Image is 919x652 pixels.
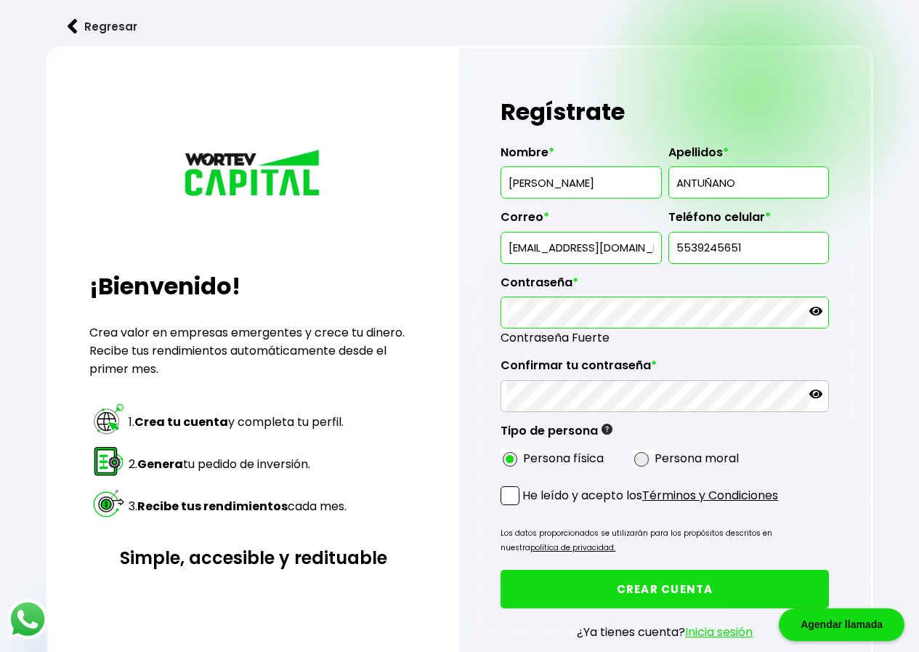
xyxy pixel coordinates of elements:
[128,401,347,442] td: 1. y completa tu perfil.
[134,414,228,430] strong: Crea tu cuenta
[501,90,829,134] h1: Regístrate
[501,424,612,446] label: Tipo de persona
[685,624,753,640] a: Inicia sesión
[89,545,418,571] h3: Simple, accesible y redituable
[128,443,347,484] td: 2. tu pedido de inversión.
[668,210,829,232] label: Teléfono celular
[501,358,829,380] label: Confirmar tu contraseña
[181,148,326,201] img: logo_wortev_capital
[602,424,612,435] img: gfR76cHglkPwleuBLjWdxeZVvX9Wp6JBDmjRYY8JYDQn16A2ICN00zLTgIroGa6qie5tIuWH7V3AapTKqzv+oMZsGfMUqL5JM...
[501,210,661,232] label: Correo
[68,19,78,34] img: flecha izquierda
[501,526,829,555] p: Los datos proporcionados se utilizarán para los propósitos descritos en nuestra
[7,599,48,640] img: logos_whatsapp-icon.242b2217.svg
[655,449,739,467] label: Persona moral
[89,269,418,304] h2: ¡Bienvenido!
[668,145,829,167] label: Apellidos
[779,608,904,641] div: Agendar llamada
[522,486,778,504] p: He leído y acepto los
[507,233,655,263] input: inversionista@gmail.com
[530,542,615,553] a: política de privacidad.
[92,402,126,436] img: paso 1
[501,145,661,167] label: Nombre
[501,570,829,608] button: CREAR CUENTA
[577,623,753,641] p: ¿Ya tienes cuenta?
[675,233,822,263] input: 10 dígitos
[92,486,126,520] img: paso 3
[501,275,829,297] label: Contraseña
[501,329,829,347] span: Contraseña Fuerte
[137,456,183,472] strong: Genera
[46,7,159,46] button: Regresar
[89,323,418,378] p: Crea valor en empresas emergentes y crece tu dinero. Recibe tus rendimientos automáticamente desd...
[523,449,604,467] label: Persona física
[46,7,873,46] a: flecha izquierdaRegresar
[642,487,778,504] a: Términos y Condiciones
[137,498,288,515] strong: Recibe tus rendimientos
[128,486,347,526] td: 3. cada mes.
[92,444,126,478] img: paso 2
